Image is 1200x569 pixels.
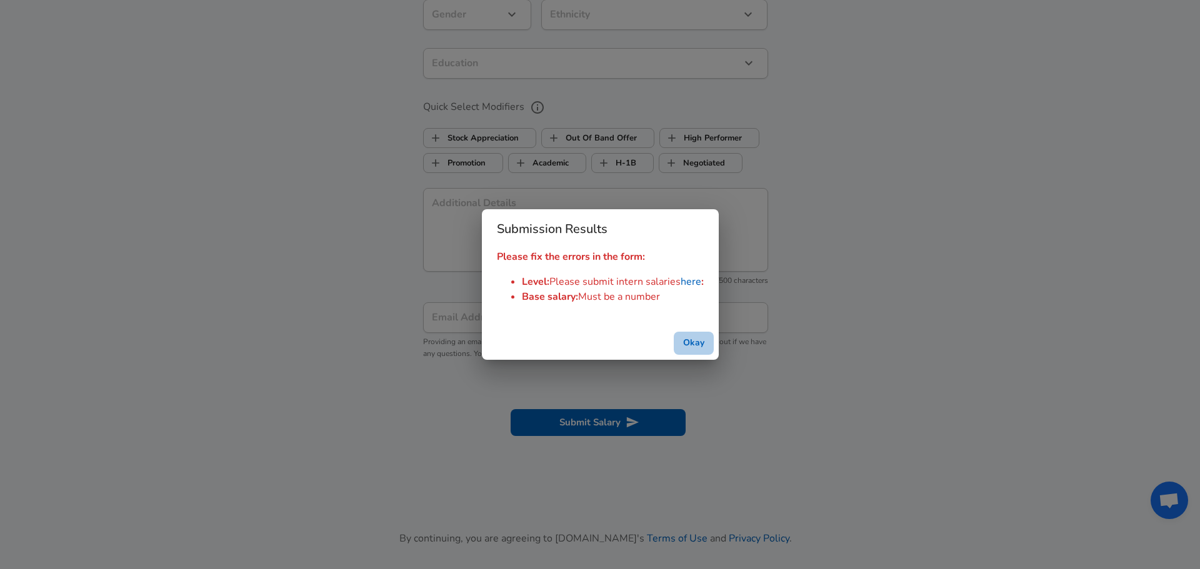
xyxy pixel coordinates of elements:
[578,290,660,304] span: Must be a number
[522,290,578,304] span: Base salary :
[681,275,701,289] a: here
[482,209,719,249] h2: Submission Results
[674,332,714,355] button: successful-submission-button
[497,250,645,264] strong: Please fix the errors in the form:
[549,275,681,289] span: Please submit intern salaries
[701,275,704,289] span: :
[522,275,549,289] span: Level :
